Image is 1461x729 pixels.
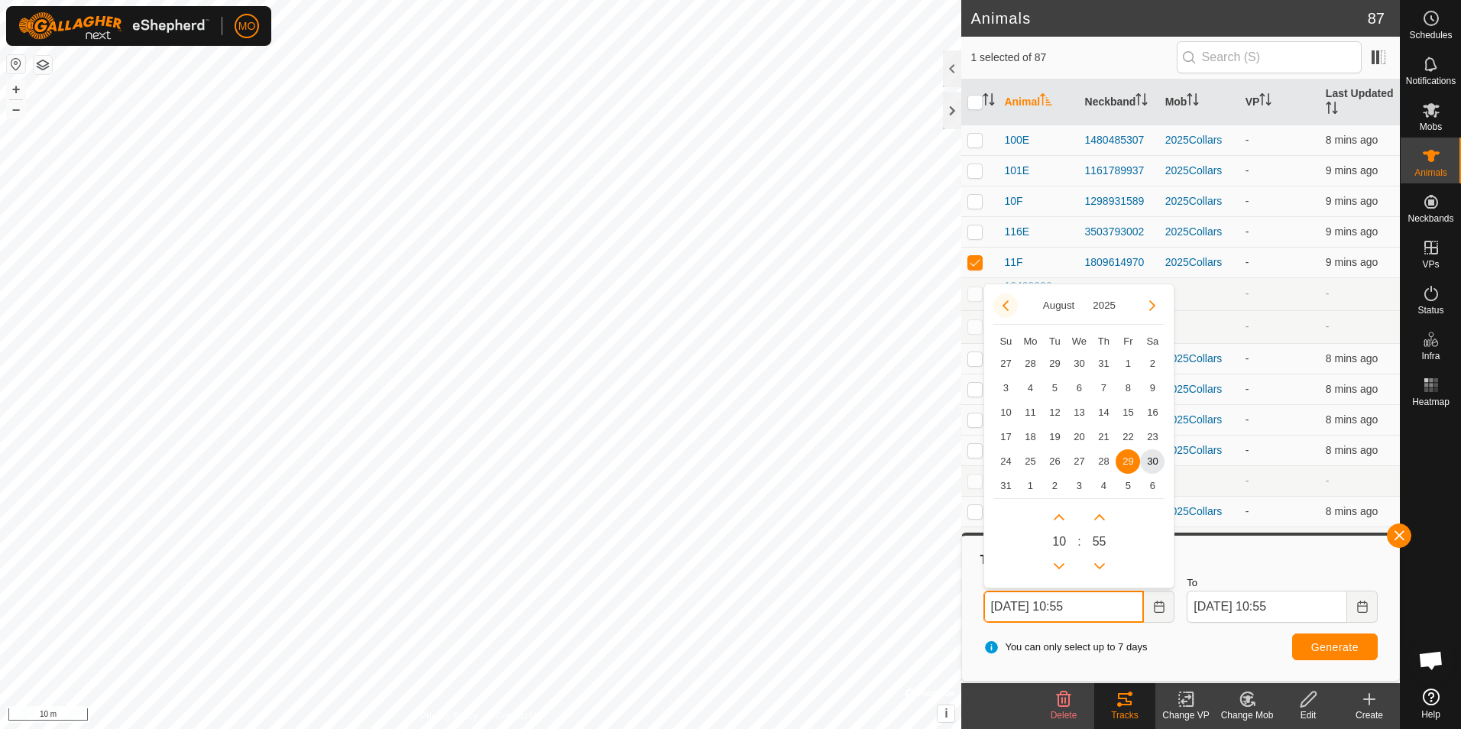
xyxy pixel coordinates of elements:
td: 25 [1018,449,1042,474]
p-sorticon: Activate to sort [1187,96,1199,108]
td: 13 [1067,400,1091,425]
span: 124000202454017 [1004,278,1057,310]
td: 12 [1042,400,1067,425]
span: Status [1417,306,1443,315]
button: Choose Date [1347,591,1378,623]
td: 27 [1067,449,1091,474]
button: – [7,100,25,118]
span: 1 selected of 87 [970,50,1176,66]
span: i [944,707,948,720]
span: Delete [1051,710,1077,721]
app-display-virtual-paddock-transition: - [1246,164,1249,177]
div: 1480485307 [1085,132,1153,148]
span: 30 Aug 2025, 10:46 am [1326,413,1378,426]
div: 2025Collars [1165,504,1233,520]
td: 28 [1091,449,1116,474]
label: To [1187,575,1378,591]
span: 55 [1093,533,1106,551]
td: 2 [1140,352,1165,376]
span: 19 [1042,425,1067,449]
span: Mo [1023,335,1037,347]
td: 31 [993,474,1018,498]
div: - [1165,286,1233,302]
div: Choose Date [983,283,1174,589]
span: 1 [1018,474,1042,498]
td: 16 [1140,400,1165,425]
span: 30 Aug 2025, 10:46 am [1326,134,1378,146]
span: 5 [1042,376,1067,400]
button: Next Month [1140,293,1165,318]
span: 30 Aug 2025, 10:46 am [1326,505,1378,517]
span: Schedules [1409,31,1452,40]
span: 8 [1116,376,1140,400]
p-button: Next Hour [1047,505,1071,530]
span: VPs [1422,260,1439,269]
app-display-virtual-paddock-transition: - [1246,352,1249,364]
span: 4 [1018,376,1042,400]
td: 20 [1067,425,1091,449]
span: Notifications [1406,76,1456,86]
span: 29 [1042,352,1067,376]
div: Edit [1278,708,1339,722]
span: : [1077,533,1080,551]
td: 15 [1116,400,1140,425]
span: 30 Aug 2025, 10:46 am [1326,444,1378,456]
span: Neckbands [1408,214,1453,223]
div: 1809614970 [1085,254,1153,271]
th: Animal [998,79,1078,125]
p-sorticon: Activate to sort [1326,104,1338,116]
td: 27 [993,352,1018,376]
td: 2 [1042,474,1067,498]
span: We [1072,335,1087,347]
button: Choose Year [1087,296,1122,314]
div: - [1165,319,1233,335]
td: 30 [1140,449,1165,474]
span: Fr [1123,335,1132,347]
div: 2025Collars [1165,381,1233,397]
h2: Animals [970,9,1367,28]
span: Help [1421,710,1440,719]
td: 17 [993,425,1018,449]
th: Neckband [1079,79,1159,125]
span: 30 Aug 2025, 10:46 am [1326,383,1378,395]
span: Infra [1421,352,1440,361]
td: 3 [1067,474,1091,498]
td: 9 [1140,376,1165,400]
p-button: Next Minute [1087,505,1112,530]
td: 5 [1116,474,1140,498]
span: Sa [1146,335,1158,347]
div: - [1165,473,1233,489]
span: 23 [1140,425,1165,449]
span: - [1326,320,1330,332]
span: Tu [1049,335,1061,347]
span: 6 [1067,376,1091,400]
td: 28 [1018,352,1042,376]
td: 22 [1116,425,1140,449]
a: Help [1401,682,1461,725]
button: Choose Date [1144,591,1174,623]
div: Change VP [1155,708,1216,722]
span: 7 [1091,376,1116,400]
button: Generate [1292,633,1378,660]
span: 10F [1004,193,1022,209]
td: 18 [1018,425,1042,449]
button: + [7,80,25,99]
td: 29 [1116,449,1140,474]
td: 31 [1091,352,1116,376]
td: 10 [993,400,1018,425]
td: 11 [1018,400,1042,425]
app-display-virtual-paddock-transition: - [1246,320,1249,332]
span: 14 [1091,400,1116,425]
span: 30 Aug 2025, 10:45 am [1326,225,1378,238]
span: 30 Aug 2025, 10:45 am [1326,256,1378,268]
